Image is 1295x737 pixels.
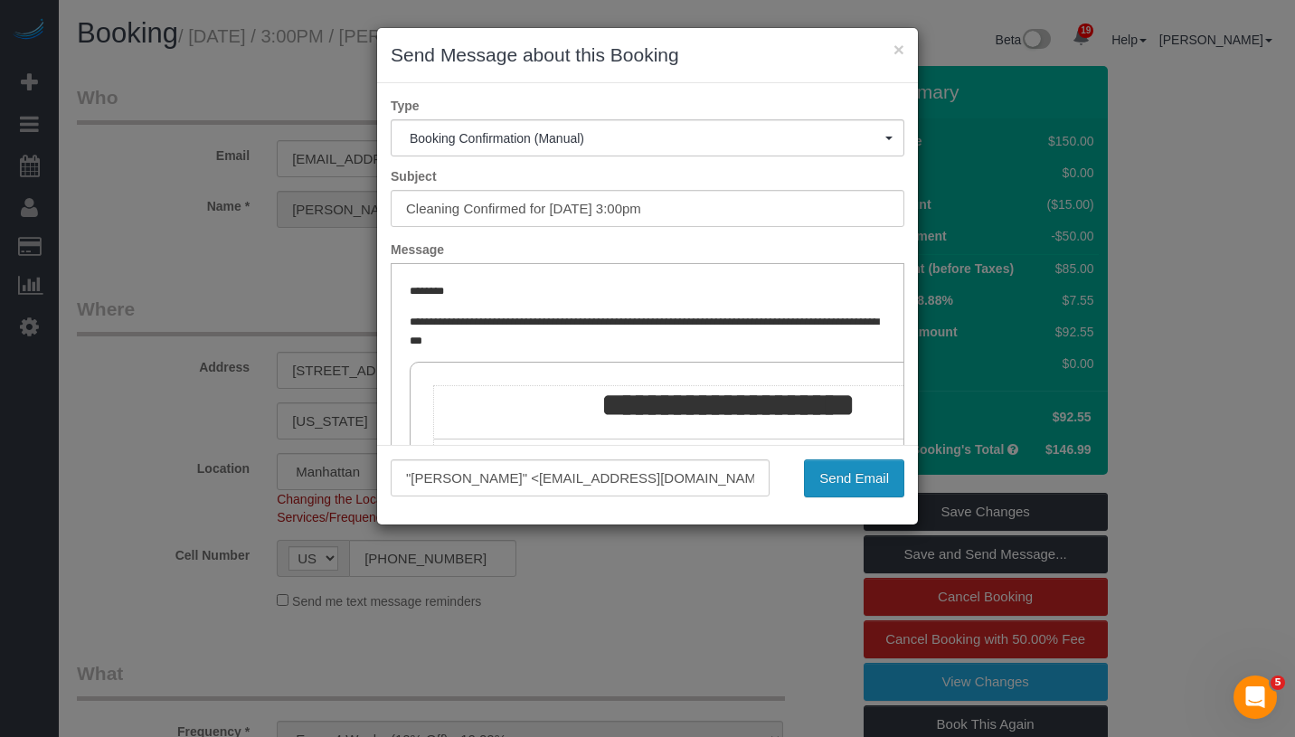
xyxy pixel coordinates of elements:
[1271,676,1285,690] span: 5
[391,119,904,156] button: Booking Confirmation (Manual)
[392,264,903,546] iframe: Rich Text Editor, editor1
[1234,676,1277,719] iframe: Intercom live chat
[893,40,904,59] button: ×
[377,97,918,115] label: Type
[391,42,904,69] h3: Send Message about this Booking
[804,459,904,497] button: Send Email
[410,131,885,146] span: Booking Confirmation (Manual)
[377,241,918,259] label: Message
[391,190,904,227] input: Subject
[377,167,918,185] label: Subject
